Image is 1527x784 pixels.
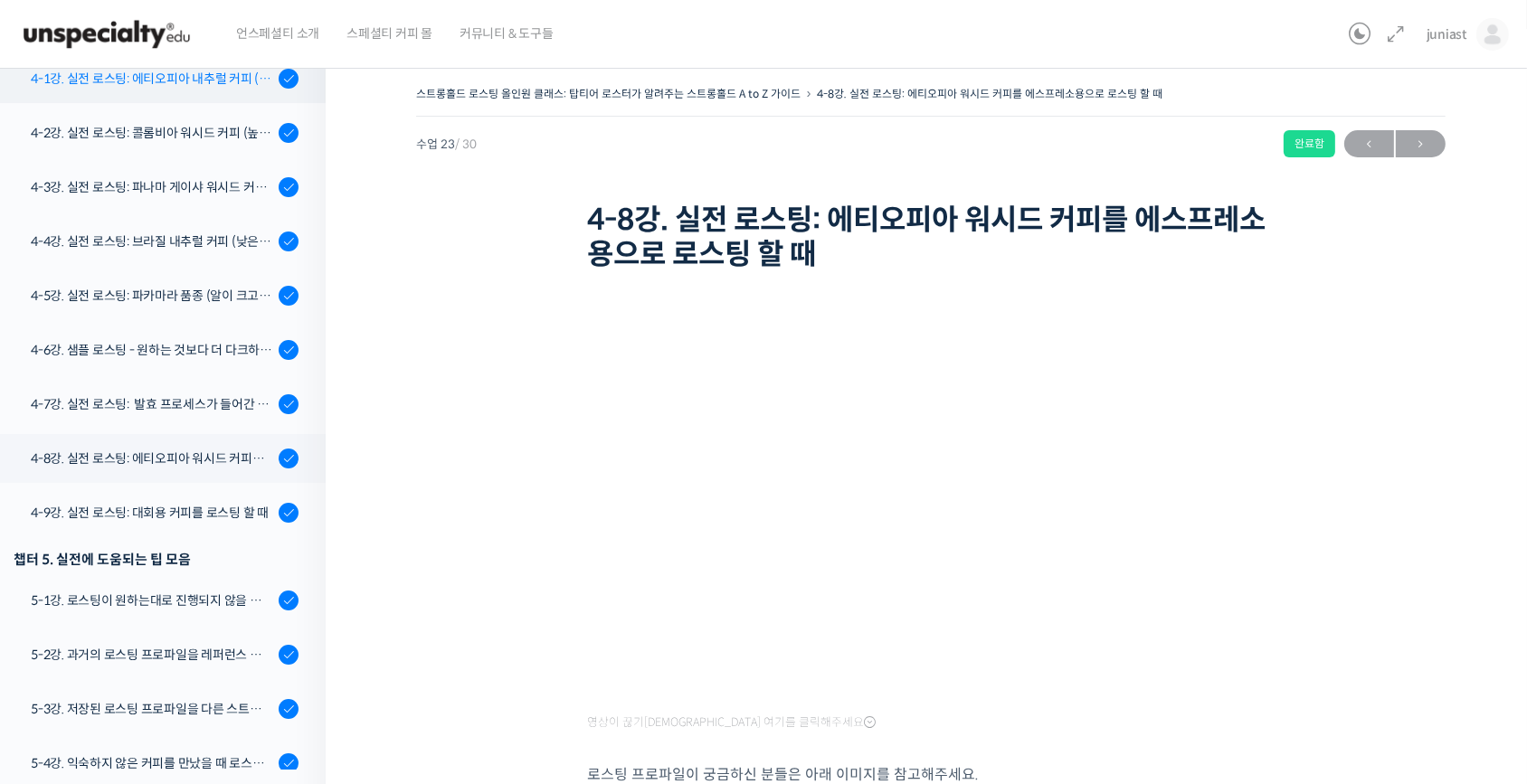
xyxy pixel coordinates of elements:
a: 대화 [119,573,233,619]
span: 영상이 끊기[DEMOGRAPHIC_DATA] 여기를 클릭해주세요 [587,715,876,730]
span: juniast [1427,26,1467,43]
span: / 30 [455,137,477,152]
span: ← [1344,132,1394,156]
a: 설정 [233,573,347,619]
div: 5-3강. 저장된 로스팅 프로파일을 다른 스트롱홀드 로스팅 머신에서 적용할 경우에 보정하는 방법 [31,699,273,719]
div: 챕터 5. 실전에 도움되는 팁 모음 [14,547,299,571]
div: 5-1강. 로스팅이 원하는대로 진행되지 않을 때, 일관성이 떨어질 때 [31,590,273,610]
span: 설정 [280,600,301,615]
div: 4-2강. 실전 로스팅: 콜롬비아 워시드 커피 (높은 밀도와 수분율 때문에 1차 크랙에서 많은 수분을 방출하는 경우) [31,123,273,143]
a: 4-8강. 실전 로스팅: 에티오피아 워시드 커피를 에스프레소용으로 로스팅 할 때 [817,87,1162,100]
div: 4-3강. 실전 로스팅: 파나마 게이샤 워시드 커피 (플레이버 프로파일이 로스팅하기 까다로운 경우) [31,177,273,197]
div: 4-9강. 실전 로스팅: 대회용 커피를 로스팅 할 때 [31,503,273,523]
div: 4-6강. 샘플 로스팅 - 원하는 것보다 더 다크하게 로스팅 하는 이유 [31,340,273,360]
span: 홈 [57,600,68,615]
a: 스트롱홀드 로스팅 올인원 클래스: 탑티어 로스터가 알려주는 스트롱홀드 A to Z 가이드 [416,87,801,100]
div: 5-4강. 익숙하지 않은 커피를 만났을 때 로스팅 전략 세우는 방법 [31,753,273,773]
span: → [1396,132,1446,156]
span: 대화 [166,601,187,616]
div: 4-7강. 실전 로스팅: 발효 프로세스가 들어간 커피를 필터용으로 로스팅 할 때 [31,394,273,414]
div: 4-4강. 실전 로스팅: 브라질 내추럴 커피 (낮은 고도에서 재배되어 당분과 밀도가 낮은 경우) [31,231,273,251]
div: 4-1강. 실전 로스팅: 에티오피아 내추럴 커피 (당분이 많이 포함되어 있고 색이 고르지 않은 경우) [31,69,273,89]
div: 완료함 [1284,130,1335,157]
h1: 4-8강. 실전 로스팅: 에티오피아 워시드 커피를 에스프레소용으로 로스팅 할 때 [587,203,1275,272]
div: 5-2강. 과거의 로스팅 프로파일을 레퍼런스 삼아 리뷰하는 방법 [31,645,273,665]
span: 수업 23 [416,138,477,150]
a: 다음→ [1396,130,1446,157]
div: 4-8강. 실전 로스팅: 에티오피아 워시드 커피를 에스프레소용으로 로스팅 할 때 [31,449,273,468]
a: ←이전 [1344,130,1394,157]
div: 4-5강. 실전 로스팅: 파카마라 품종 (알이 크고 산지에서 건조가 고르게 되기 힘든 경우) [31,286,273,306]
a: 홈 [5,573,119,619]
